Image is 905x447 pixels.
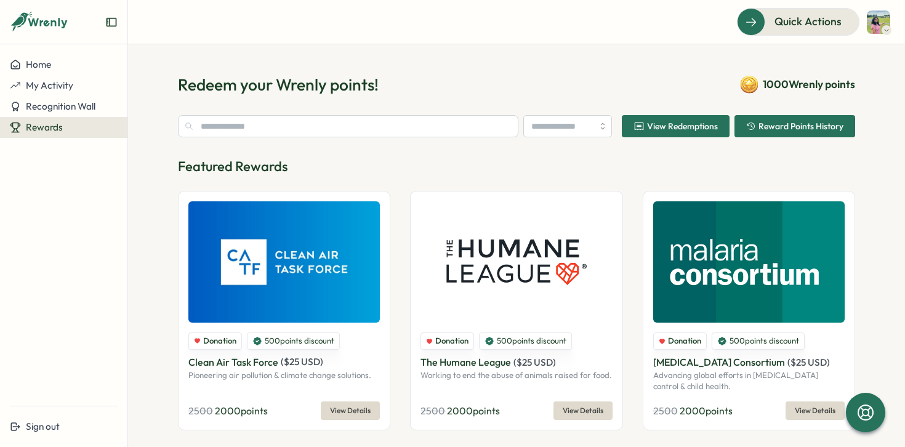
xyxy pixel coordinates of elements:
button: Quick Actions [737,8,859,35]
p: [MEDICAL_DATA] Consortium [653,355,785,370]
img: Clean Air Task Force [188,201,380,323]
p: The Humane League [420,355,511,370]
p: Advancing global efforts in [MEDICAL_DATA] control & child health. [653,370,845,392]
img: lasya.chitla [867,10,890,34]
div: 500 points discount [479,332,572,350]
button: View Details [321,401,380,420]
span: ( $ 25 USD ) [281,356,323,368]
div: 500 points discount [712,332,805,350]
p: Pioneering air pollution & climate change solutions. [188,370,380,381]
p: Clean Air Task Force [188,355,278,370]
span: 2500 [420,405,445,417]
img: The Humane League [420,201,612,323]
h1: Redeem your Wrenly points! [178,74,379,95]
span: Home [26,58,51,70]
span: ( $ 25 USD ) [787,356,830,368]
span: 2000 points [215,405,268,417]
span: View Details [330,402,371,419]
span: View Details [795,402,835,419]
p: Featured Rewards [178,157,855,176]
button: View Details [553,401,613,420]
span: View Redemptions [647,122,718,131]
span: Sign out [26,421,60,432]
span: Rewards [26,121,63,133]
span: Recognition Wall [26,100,95,112]
span: 1000 Wrenly points [763,76,855,92]
img: Malaria Consortium [653,201,845,323]
span: Donation [203,336,236,347]
span: Donation [668,336,701,347]
button: View Redemptions [622,115,730,137]
span: ( $ 25 USD ) [513,356,556,368]
span: 2000 points [447,405,500,417]
span: 2500 [653,405,678,417]
span: 2500 [188,405,213,417]
div: 500 points discount [247,332,340,350]
button: Reward Points History [734,115,855,137]
span: Donation [435,336,469,347]
span: My Activity [26,79,73,91]
button: View Details [786,401,845,420]
button: Expand sidebar [105,16,118,28]
span: Quick Actions [774,14,842,30]
p: Working to end the abuse of animals raised for food. [420,370,612,381]
span: Reward Points History [758,122,843,131]
span: View Details [563,402,603,419]
span: 2000 points [680,405,733,417]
